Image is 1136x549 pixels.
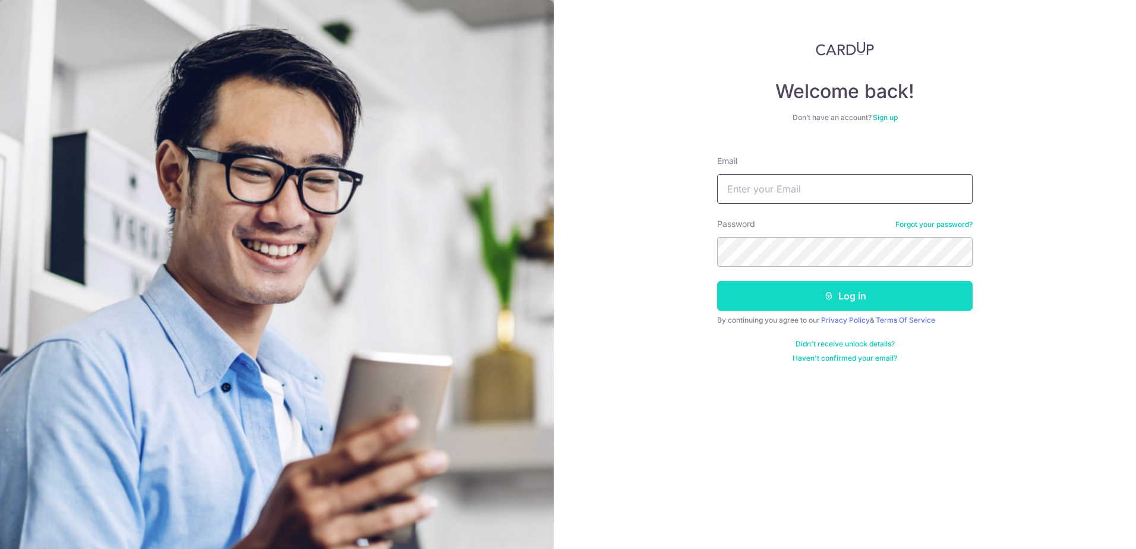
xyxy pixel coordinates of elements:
[717,174,973,204] input: Enter your Email
[717,113,973,122] div: Don’t have an account?
[821,315,870,324] a: Privacy Policy
[717,80,973,103] h4: Welcome back!
[717,281,973,311] button: Log in
[895,220,973,229] a: Forgot your password?
[717,155,737,167] label: Email
[816,42,874,56] img: CardUp Logo
[873,113,898,122] a: Sign up
[876,315,935,324] a: Terms Of Service
[796,339,895,349] a: Didn't receive unlock details?
[717,315,973,325] div: By continuing you agree to our &
[717,218,755,230] label: Password
[793,354,897,363] a: Haven't confirmed your email?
